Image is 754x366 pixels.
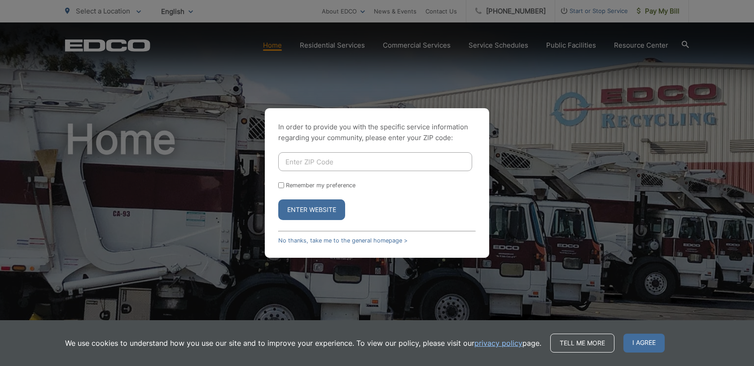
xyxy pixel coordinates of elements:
input: Enter ZIP Code [278,152,472,171]
a: No thanks, take me to the general homepage > [278,237,408,244]
a: privacy policy [474,338,522,348]
button: Enter Website [278,199,345,220]
span: I agree [623,334,665,353]
p: In order to provide you with the specific service information regarding your community, please en... [278,122,476,143]
label: Remember my preference [286,182,355,189]
a: Tell me more [550,334,614,353]
p: We use cookies to understand how you use our site and to improve your experience. To view our pol... [65,338,541,348]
